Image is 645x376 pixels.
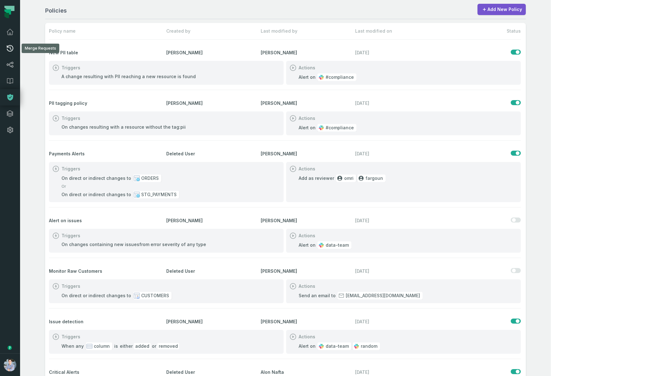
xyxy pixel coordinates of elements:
[261,218,353,224] span: [PERSON_NAME]
[166,100,258,106] span: [PERSON_NAME]
[61,166,80,172] h1: Triggers
[141,191,177,198] span: STG_PAYMENTS
[120,343,179,349] span: either
[299,166,315,172] h1: Actions
[355,268,447,274] relative-time: Nov 26, 2024, 6:13 PM GMT+2
[299,293,336,299] span: Send an email to
[355,319,447,325] relative-time: Nov 26, 2024, 6:13 PM GMT+2
[114,343,118,349] span: is
[166,369,258,375] span: Deleted User
[166,28,258,34] span: Created by
[355,369,447,375] relative-time: Mar 20, 2024, 8:11 AM GMT+2
[299,343,316,349] span: Alert on
[61,293,131,299] span: On direct or indirect changes to
[166,268,258,274] span: Deleted User
[61,115,80,121] h1: Triggers
[355,218,447,224] relative-time: Nov 26, 2024, 6:13 PM GMT+2
[299,74,316,80] span: Alert on
[157,343,179,349] span: removed
[344,175,354,181] span: omri
[261,268,353,274] span: [PERSON_NAME]
[61,73,196,80] div: A change resulting with PII reaching a new resource is found
[326,125,354,131] span: #compliance
[61,334,80,340] h1: Triggers
[49,28,164,34] span: Policy name
[49,218,164,224] span: Alert on issues
[22,44,59,53] div: Merge Requests
[326,242,349,248] span: data-team
[49,369,164,375] span: Critical Alerts
[61,124,186,130] div: On changes resulting with a resource without the tag: pii
[61,191,131,198] span: On direct or indirect changes to
[299,65,315,71] h1: Actions
[299,242,316,248] span: Alert on
[299,175,334,181] span: Add as reviewer
[61,183,271,190] span: Or
[86,342,112,350] div: column
[355,50,447,56] relative-time: Dec 1, 2024, 2:00 AM GMT+2
[166,218,258,224] span: [PERSON_NAME]
[61,343,84,349] span: When any
[49,50,164,56] span: New PII table
[261,369,353,375] span: Alon Nafta
[7,345,13,351] div: Tooltip anchor
[61,233,80,239] h1: Triggers
[326,74,354,80] span: #compliance
[61,65,80,71] h1: Triggers
[299,334,315,340] h1: Actions
[166,50,258,56] span: [PERSON_NAME]
[299,125,316,131] span: Alert on
[299,115,315,121] h1: Actions
[477,4,526,15] a: Add New Policy
[61,175,131,181] span: On direct or indirect changes to
[355,28,447,34] span: Last modified on
[299,233,315,239] h1: Actions
[45,6,67,15] h1: Policies
[365,175,383,181] span: fargoun
[326,343,349,349] span: data-team
[361,343,377,349] span: random
[346,293,420,299] span: [EMAIL_ADDRESS][DOMAIN_NAME]
[261,319,353,325] span: [PERSON_NAME]
[166,319,258,325] span: [PERSON_NAME]
[355,151,447,157] relative-time: Jan 7, 2025, 7:41 PM GMT+2
[4,359,16,371] img: avatar of Alon Nafta
[355,100,447,106] relative-time: Dec 1, 2024, 2:00 AM GMT+2
[49,151,164,157] span: Payments Alerts
[61,241,206,248] div: On changes containing new issues from error severity of any type
[134,343,151,349] span: added
[261,151,353,157] span: [PERSON_NAME]
[261,28,353,34] span: Last modified by
[261,50,353,56] span: [PERSON_NAME]
[261,100,353,106] span: [PERSON_NAME]
[498,28,521,34] span: Status
[49,100,164,106] span: PII tagging policy
[141,293,169,299] span: CUSTOMERS
[49,268,164,274] span: Monitor Raw Customers
[141,175,159,181] span: ORDERS
[49,319,164,325] span: Issue detection
[61,283,80,289] h1: Triggers
[299,283,315,289] h1: Actions
[166,151,258,157] span: Deleted User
